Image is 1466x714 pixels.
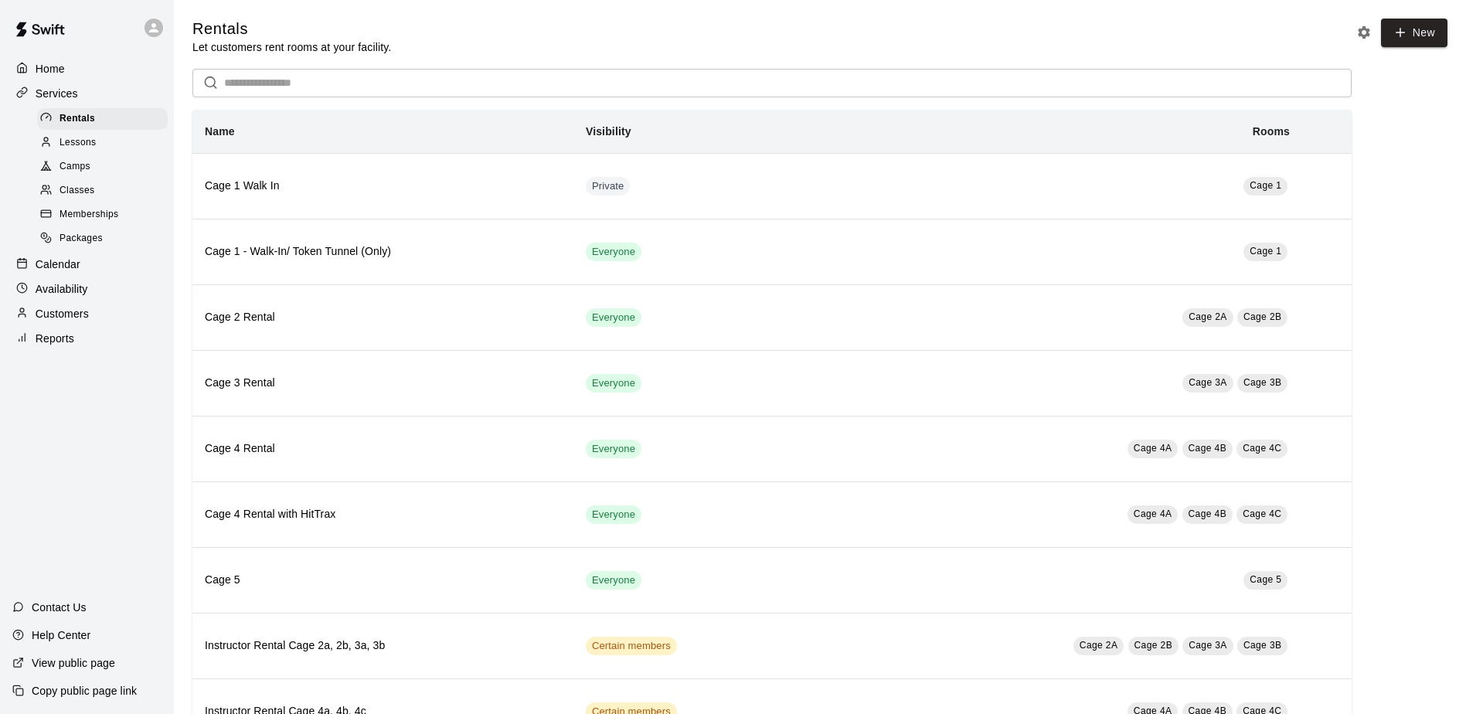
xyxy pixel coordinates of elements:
[12,327,162,350] a: Reports
[205,178,561,195] h6: Cage 1 Walk In
[192,39,391,55] p: Let customers rent rooms at your facility.
[1189,443,1227,454] span: Cage 4B
[205,440,561,457] h6: Cage 4 Rental
[586,245,641,260] span: Everyone
[37,228,168,250] div: Packages
[1080,640,1118,651] span: Cage 2A
[37,107,174,131] a: Rentals
[1243,377,1282,388] span: Cage 3B
[1250,574,1281,585] span: Cage 5
[1189,508,1227,519] span: Cage 4B
[586,179,631,194] span: Private
[32,600,87,615] p: Contact Us
[586,125,631,138] b: Visibility
[36,61,65,76] p: Home
[1134,443,1172,454] span: Cage 4A
[37,204,168,226] div: Memberships
[1352,21,1376,44] button: Rental settings
[60,207,118,223] span: Memberships
[586,308,641,327] div: This service is visible to all of your customers
[37,203,174,227] a: Memberships
[60,231,103,246] span: Packages
[32,683,137,699] p: Copy public page link
[1243,443,1281,454] span: Cage 4C
[37,131,174,155] a: Lessons
[37,156,168,178] div: Camps
[205,125,235,138] b: Name
[586,508,641,522] span: Everyone
[12,82,162,105] a: Services
[12,253,162,276] a: Calendar
[1243,640,1282,651] span: Cage 3B
[1250,180,1281,191] span: Cage 1
[1253,125,1290,138] b: Rooms
[32,655,115,671] p: View public page
[36,257,80,272] p: Calendar
[586,376,641,391] span: Everyone
[1134,508,1172,519] span: Cage 4A
[60,135,97,151] span: Lessons
[586,505,641,524] div: This service is visible to all of your customers
[586,573,641,588] span: Everyone
[1134,640,1173,651] span: Cage 2B
[32,627,90,643] p: Help Center
[36,281,88,297] p: Availability
[60,111,95,127] span: Rentals
[36,331,74,346] p: Reports
[586,440,641,458] div: This service is visible to all of your customers
[586,442,641,457] span: Everyone
[586,571,641,590] div: This service is visible to all of your customers
[36,86,78,101] p: Services
[586,243,641,261] div: This service is visible to all of your customers
[12,277,162,301] a: Availability
[37,227,174,251] a: Packages
[1189,377,1227,388] span: Cage 3A
[586,639,677,654] span: Certain members
[205,309,561,326] h6: Cage 2 Rental
[37,155,174,179] a: Camps
[586,311,641,325] span: Everyone
[205,637,561,654] h6: Instructor Rental Cage 2a, 2b, 3a, 3b
[205,243,561,260] h6: Cage 1 - Walk-In/ Token Tunnel (Only)
[586,177,631,195] div: This service is hidden, and can only be accessed via a direct link
[192,19,391,39] h5: Rentals
[1250,246,1281,257] span: Cage 1
[12,302,162,325] a: Customers
[1381,19,1447,47] a: New
[37,108,168,130] div: Rentals
[36,306,89,321] p: Customers
[60,183,94,199] span: Classes
[205,375,561,392] h6: Cage 3 Rental
[586,374,641,393] div: This service is visible to all of your customers
[205,506,561,523] h6: Cage 4 Rental with HitTrax
[1189,311,1227,322] span: Cage 2A
[37,132,168,154] div: Lessons
[37,180,168,202] div: Classes
[12,57,162,80] a: Home
[1243,311,1282,322] span: Cage 2B
[1189,640,1227,651] span: Cage 3A
[1243,508,1281,519] span: Cage 4C
[60,159,90,175] span: Camps
[205,572,561,589] h6: Cage 5
[37,179,174,203] a: Classes
[586,637,677,655] div: This service is visible to only customers with certain memberships. Check the service pricing for...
